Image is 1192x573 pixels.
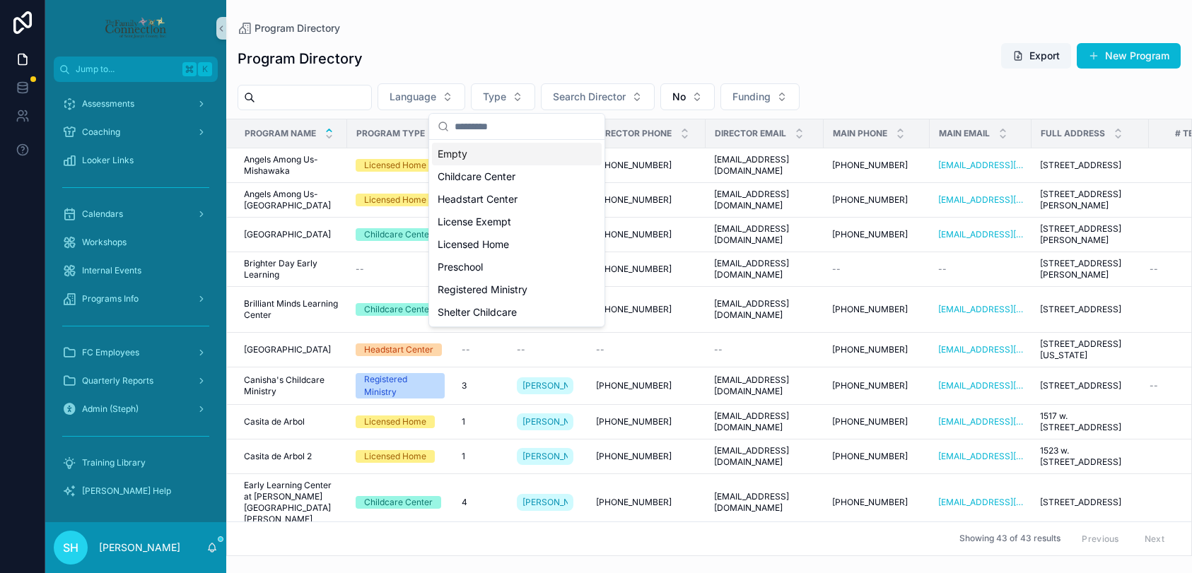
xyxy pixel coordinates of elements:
[82,485,171,497] span: [PERSON_NAME] Help
[596,416,672,427] span: [PHONE_NUMBER]
[596,264,697,275] a: [PHONE_NUMBER]
[82,403,139,415] span: Admin (Steph)
[244,229,339,240] a: [GEOGRAPHIC_DATA]
[714,154,815,177] span: [EMAIL_ADDRESS][DOMAIN_NAME]
[938,264,1023,275] a: --
[596,344,697,355] a: --
[1040,160,1140,171] a: [STREET_ADDRESS]
[1040,258,1140,280] a: [STREET_ADDRESS][PERSON_NAME]
[832,160,908,171] span: [PHONE_NUMBER]
[596,304,672,315] span: [PHONE_NUMBER]
[1040,189,1140,211] span: [STREET_ADDRESS][PERSON_NAME]
[938,344,1023,355] a: [EMAIL_ADDRESS][DOMAIN_NAME]
[832,380,908,391] span: [PHONE_NUMBER]
[1040,338,1140,361] a: [STREET_ADDRESS][US_STATE]
[720,83,800,110] button: Select Button
[54,396,218,422] a: Admin (Steph)
[939,128,990,139] span: Main Email
[82,155,134,166] span: Looker Links
[522,380,568,391] span: [PERSON_NAME]
[714,298,815,321] a: [EMAIL_ADDRESS][DOMAIN_NAME]
[54,478,218,504] a: [PERSON_NAME] Help
[356,128,425,139] span: Program Type
[938,380,1023,391] a: [EMAIL_ADDRESS][DOMAIN_NAME]
[541,83,655,110] button: Select Button
[714,445,815,468] span: [EMAIL_ADDRESS][DOMAIN_NAME]
[82,347,139,358] span: FC Employees
[244,480,339,525] span: Early Learning Center at [PERSON_NAME][GEOGRAPHIC_DATA][PERSON_NAME]
[517,413,573,430] a: [PERSON_NAME]
[54,119,218,145] a: Coaching
[714,258,815,280] a: [EMAIL_ADDRESS][DOMAIN_NAME]
[462,380,500,391] a: 3
[364,415,426,428] div: Licensed Home
[938,229,1023,240] a: [EMAIL_ADDRESS][DOMAIN_NAME]
[714,374,815,397] a: [EMAIL_ADDRESS][DOMAIN_NAME]
[714,344,723,355] span: --
[432,211,602,233] div: License Exempt
[54,286,218,312] a: Programs Info
[714,344,815,355] a: --
[462,344,470,355] span: --
[938,416,1023,427] a: [EMAIL_ADDRESS][DOMAIN_NAME]
[244,154,339,177] a: Angels Among Us-Mishawaka
[832,194,921,206] a: [PHONE_NUMBER]
[660,83,715,110] button: Select Button
[432,233,602,256] div: Licensed Home
[1040,497,1121,508] span: [STREET_ADDRESS]
[356,450,445,463] a: Licensed Home
[596,451,672,462] span: [PHONE_NUMBER]
[244,229,331,240] span: [GEOGRAPHIC_DATA]
[832,194,908,206] span: [PHONE_NUMBER]
[832,344,921,355] a: [PHONE_NUMBER]
[1040,445,1140,468] a: 1523 w. [STREET_ADDRESS]
[1040,304,1121,315] span: [STREET_ADDRESS]
[714,223,815,246] span: [EMAIL_ADDRESS][DOMAIN_NAME]
[517,445,579,468] a: [PERSON_NAME]
[938,160,1023,171] a: [EMAIL_ADDRESS][DOMAIN_NAME]
[54,258,218,283] a: Internal Events
[390,90,436,104] span: Language
[54,91,218,117] a: Assessments
[356,228,445,241] a: Childcare Center
[596,497,697,508] a: [PHONE_NUMBER]
[244,298,339,321] span: Brilliant Minds Learning Center
[54,368,218,394] a: Quarterly Reports
[462,344,500,355] a: --
[364,159,426,172] div: Licensed Home
[364,450,426,463] div: Licensed Home
[522,451,568,462] span: [PERSON_NAME]
[432,188,602,211] div: Headstart Center
[462,416,465,427] span: 1
[82,98,134,110] span: Assessments
[714,410,815,433] a: [EMAIL_ADDRESS][DOMAIN_NAME]
[832,497,908,508] span: [PHONE_NUMBER]
[832,160,921,171] a: [PHONE_NUMBER]
[517,448,573,465] a: [PERSON_NAME]
[244,416,339,427] a: Casita de Arbol
[1040,304,1140,315] a: [STREET_ADDRESS]
[1040,380,1140,391] a: [STREET_ADDRESS]
[356,496,445,509] a: Childcare Center
[596,229,697,240] a: [PHONE_NUMBER]
[1040,223,1140,246] a: [STREET_ADDRESS][PERSON_NAME]
[244,189,339,211] span: Angels Among Us-[GEOGRAPHIC_DATA]
[483,90,506,104] span: Type
[471,83,535,110] button: Select Button
[432,301,602,324] div: Shelter Childcare
[938,304,1023,315] a: [EMAIL_ADDRESS][DOMAIN_NAME]
[714,189,815,211] a: [EMAIL_ADDRESS][DOMAIN_NAME]
[82,293,139,305] span: Programs Info
[356,264,364,275] span: --
[244,416,305,427] span: Casita de Arbol
[244,374,339,397] a: Canisha's Childcare Ministry
[82,126,120,138] span: Coaching
[596,194,672,206] span: [PHONE_NUMBER]
[832,264,841,275] span: --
